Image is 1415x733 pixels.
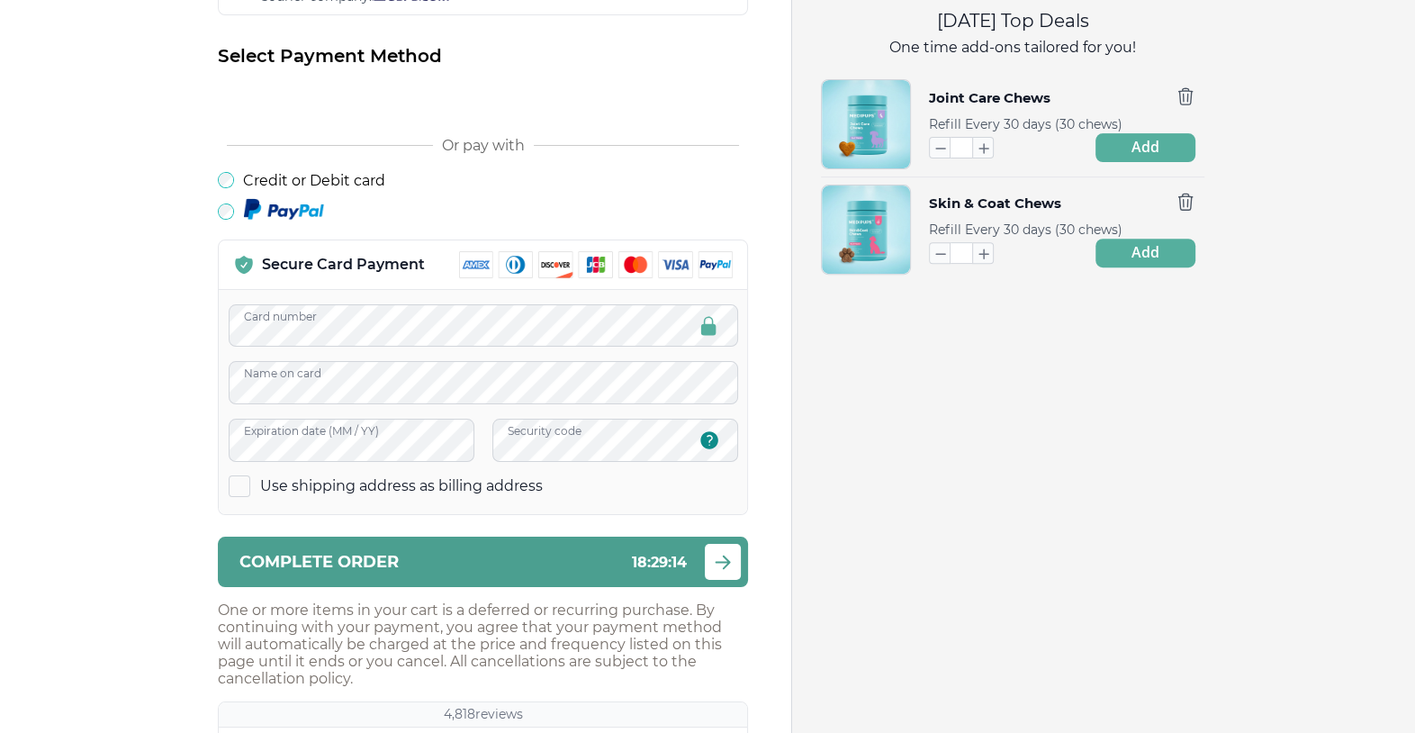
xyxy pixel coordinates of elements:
span: Complete order [239,554,399,571]
label: Use shipping address as billing address [260,476,543,496]
img: Joint Care Chews [822,80,910,168]
span: Refill Every 30 days (30 chews) [929,116,1122,132]
button: Joint Care Chews [929,86,1050,110]
span: Refill Every 30 days (30 chews) [929,222,1122,238]
p: One or more items in your cart is a deferred or recurring purchase. By continuing with your payme... [218,602,748,687]
label: Credit or Debit card [243,172,385,189]
button: Add [1095,133,1195,162]
h2: [DATE] Top Deals [821,8,1204,34]
button: Skin & Coat Chews [929,192,1061,215]
img: Skin & Coat Chews [822,186,910,274]
span: 18 : 29 : 14 [632,554,687,571]
p: One time add-ons tailored for you! [821,38,1204,58]
img: Paypal [243,198,324,222]
button: Complete order18:29:14 [218,537,748,587]
h2: Select Payment Method [218,44,748,68]
span: Or pay with [442,137,525,154]
p: Secure Card Payment [262,255,425,275]
iframe: Secure payment button frame [218,83,748,119]
p: 4,818 reviews [444,706,523,723]
img: payment methods [459,251,733,278]
button: Add [1095,239,1195,267]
